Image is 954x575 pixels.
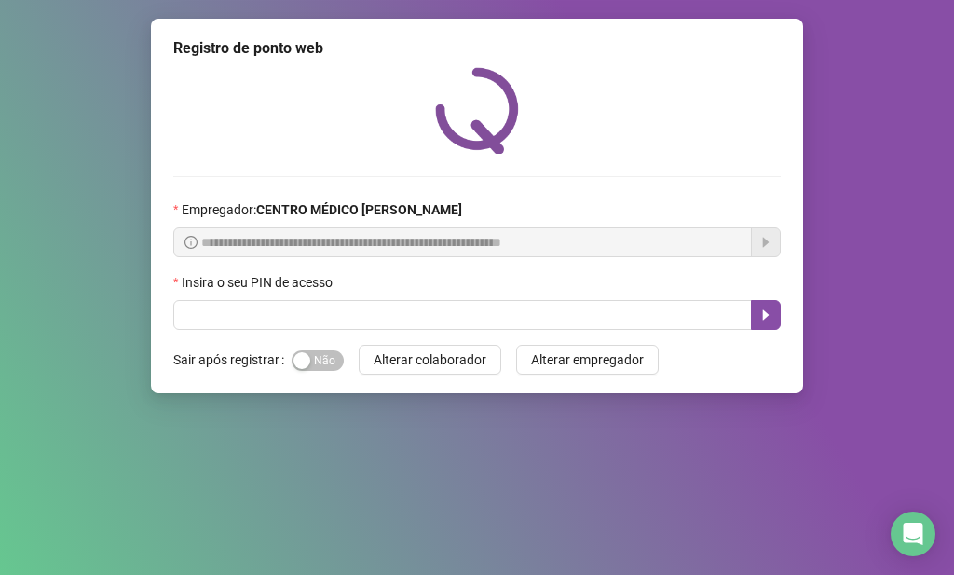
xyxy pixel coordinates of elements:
[173,272,345,293] label: Insira o seu PIN de acesso
[256,202,462,217] strong: CENTRO MÉDICO [PERSON_NAME]
[184,236,198,249] span: info-circle
[374,349,486,370] span: Alterar colaborador
[891,512,935,556] div: Open Intercom Messenger
[173,345,292,375] label: Sair após registrar
[182,199,462,220] span: Empregador :
[173,37,781,60] div: Registro de ponto web
[435,67,519,154] img: QRPoint
[359,345,501,375] button: Alterar colaborador
[758,308,773,322] span: caret-right
[516,345,659,375] button: Alterar empregador
[531,349,644,370] span: Alterar empregador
